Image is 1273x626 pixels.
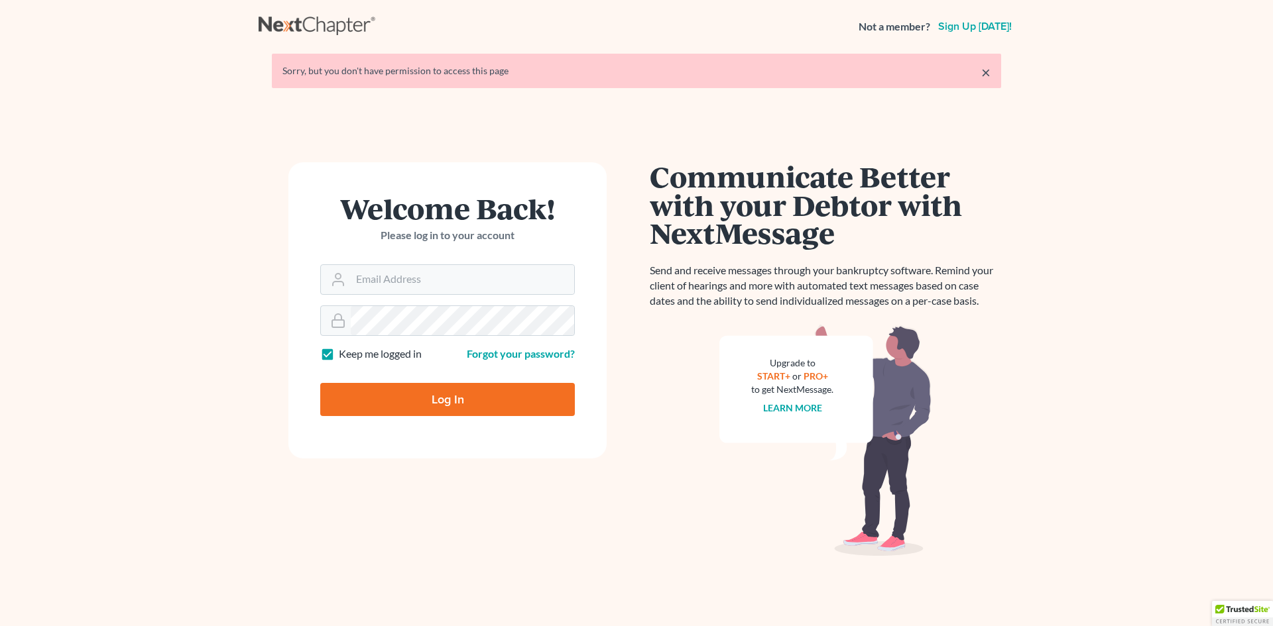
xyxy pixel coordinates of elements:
input: Log In [320,383,575,416]
div: TrustedSite Certified [1212,601,1273,626]
h1: Welcome Back! [320,194,575,223]
p: Send and receive messages through your bankruptcy software. Remind your client of hearings and mo... [650,263,1001,309]
input: Email Address [351,265,574,294]
div: Sorry, but you don't have permission to access this page [282,64,991,78]
h1: Communicate Better with your Debtor with NextMessage [650,162,1001,247]
label: Keep me logged in [339,346,422,362]
a: PRO+ [804,370,828,382]
a: START+ [757,370,790,382]
p: Please log in to your account [320,228,575,243]
strong: Not a member? [859,19,930,34]
div: Upgrade to [751,356,833,370]
img: nextmessage_bg-59042aed3d76b12b5cd301f8e5b87938c9018125f34e5fa2b7a6b67550977c72.svg [719,325,932,556]
a: Sign up [DATE]! [936,21,1014,32]
a: Forgot your password? [467,347,575,360]
a: Learn more [763,402,822,413]
a: × [981,64,991,80]
div: to get NextMessage. [751,383,833,396]
span: or [792,370,802,382]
